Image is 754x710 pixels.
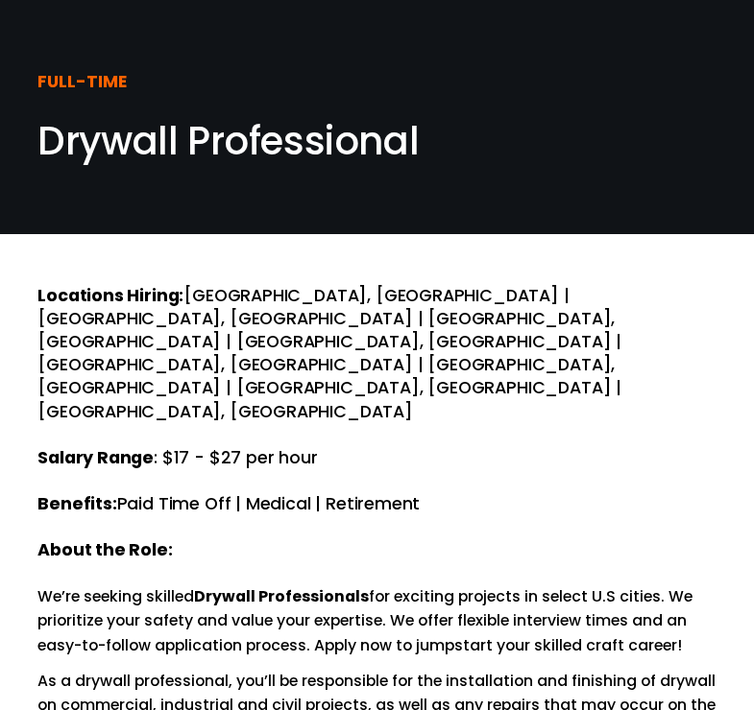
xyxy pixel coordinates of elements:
[37,283,183,307] strong: Locations Hiring:
[37,537,172,561] strong: About the Role:
[37,491,116,515] strong: Benefits:
[37,114,419,168] span: Drywall Professional
[37,446,717,469] h4: : $17 - $27 per hour
[194,585,369,607] strong: Drywall Professionals
[37,445,154,469] strong: Salary Range
[37,284,717,423] h4: [GEOGRAPHIC_DATA], [GEOGRAPHIC_DATA] | [GEOGRAPHIC_DATA], [GEOGRAPHIC_DATA] | [GEOGRAPHIC_DATA], ...
[37,584,717,657] p: We’re seeking skilled for exciting projects in select U.S cities. We prioritize your safety and v...
[37,69,127,93] strong: FULL-TIME
[37,492,717,515] h4: Paid Time Off | Medical | Retirement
